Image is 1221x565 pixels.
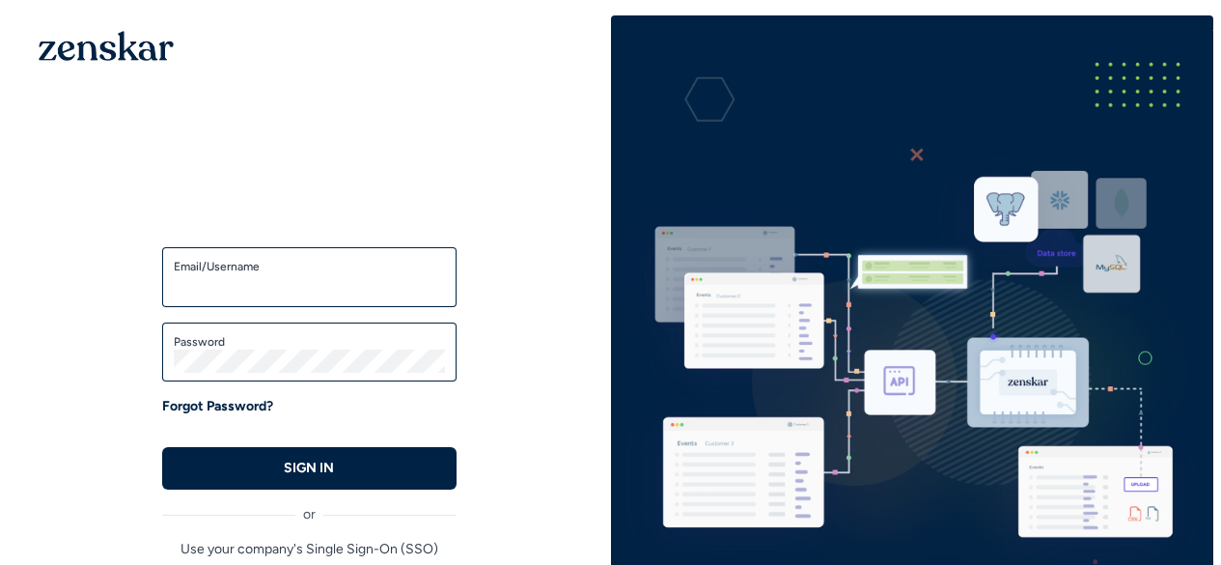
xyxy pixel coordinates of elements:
[174,259,445,274] label: Email/Username
[162,447,457,490] button: SIGN IN
[162,540,457,559] p: Use your company's Single Sign-On (SSO)
[39,31,174,61] img: 1OGAJ2xQqyY4LXKgY66KYq0eOWRCkrZdAb3gUhuVAqdWPZE9SRJmCz+oDMSn4zDLXe31Ii730ItAGKgCKgCCgCikA4Av8PJUP...
[162,397,273,416] a: Forgot Password?
[284,459,334,478] p: SIGN IN
[174,334,445,350] label: Password
[162,490,457,524] div: or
